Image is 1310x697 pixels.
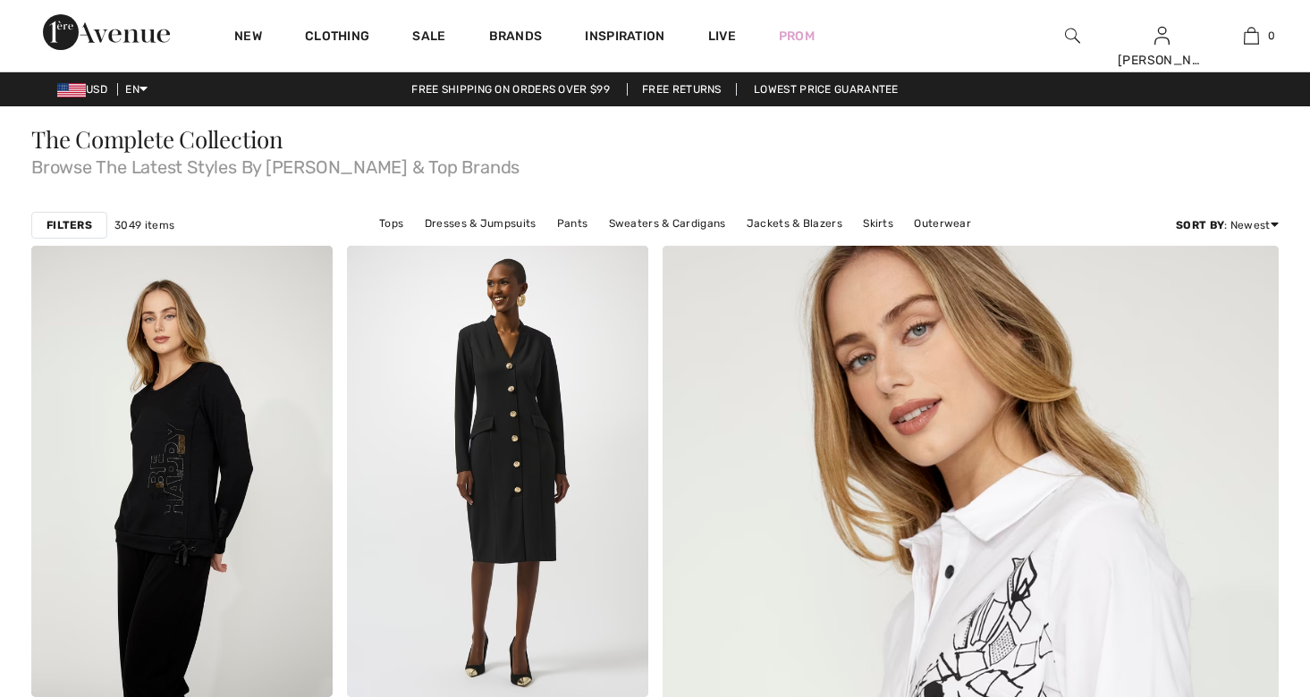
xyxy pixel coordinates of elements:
a: Prom [779,27,815,46]
img: My Bag [1244,25,1259,46]
a: Pants [548,212,597,235]
strong: Filters [46,217,92,233]
span: Inspiration [585,29,664,47]
div: [PERSON_NAME] [1118,51,1205,70]
a: Jackets & Blazers [738,212,851,235]
span: Browse The Latest Styles By [PERSON_NAME] & Top Brands [31,151,1279,176]
a: Lowest Price Guarantee [740,83,913,96]
a: Outerwear [905,212,980,235]
span: The Complete Collection [31,123,283,155]
a: Tops [370,212,412,235]
span: 3049 items [114,217,174,233]
a: Sale [412,29,445,47]
span: EN [125,83,148,96]
a: Brands [489,29,543,47]
a: Live [708,27,736,46]
a: Free shipping on orders over $99 [397,83,624,96]
a: New [234,29,262,47]
a: 0 [1207,25,1295,46]
span: 0 [1268,28,1275,44]
a: Dresses & Jumpsuits [416,212,545,235]
img: Pullover with Jewel Embellishment Style 75110. As sample [31,246,333,697]
img: My Info [1154,25,1170,46]
a: Sweaters & Cardigans [600,212,735,235]
div: : Newest [1176,217,1279,233]
span: USD [57,83,114,96]
strong: Sort By [1176,219,1224,231]
img: US Dollar [57,83,86,97]
a: Skirts [854,212,902,235]
a: Free Returns [627,83,737,96]
img: search the website [1065,25,1080,46]
a: Clothing [305,29,369,47]
img: Formal Sheath Knee-Length Dress Style 253072. Black [347,246,648,697]
img: 1ère Avenue [43,14,170,50]
a: Sign In [1154,27,1170,44]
